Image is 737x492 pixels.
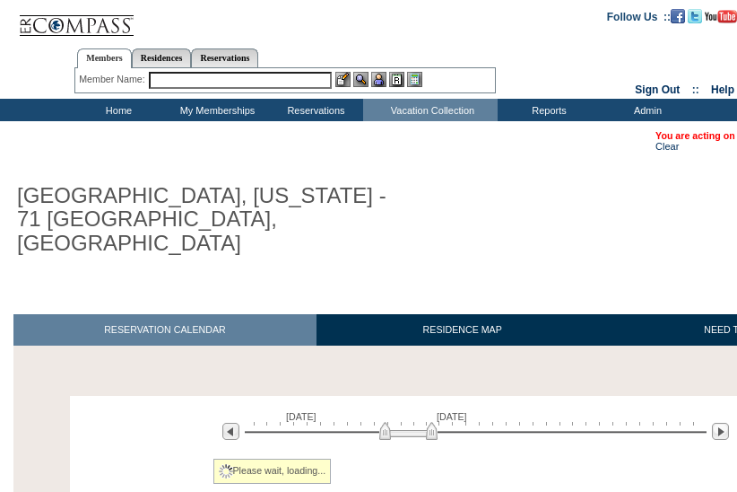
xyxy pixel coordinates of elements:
a: Members [77,48,132,68]
img: Follow us on Twitter [688,9,702,23]
img: Reservations [389,72,404,87]
a: RESERVATION CALENDAR [13,314,316,346]
a: Subscribe to our YouTube Channel [705,10,737,21]
a: Become our fan on Facebook [671,10,685,21]
a: Clear [655,141,679,152]
h1: [GEOGRAPHIC_DATA], [US_STATE] - 71 [GEOGRAPHIC_DATA], [GEOGRAPHIC_DATA] [13,180,415,259]
td: Home [67,99,166,121]
td: Reservations [264,99,363,121]
td: Vacation Collection [363,99,498,121]
img: Impersonate [371,72,386,87]
span: [DATE] [437,411,467,422]
a: Help [711,83,734,96]
td: Admin [596,99,695,121]
td: Reports [498,99,596,121]
span: :: [692,83,699,96]
div: Member Name: [79,72,148,87]
img: Next [712,423,729,440]
td: Follow Us :: [607,9,671,23]
img: View [353,72,368,87]
a: Follow us on Twitter [688,10,702,21]
a: Sign Out [635,83,680,96]
a: Residences [132,48,192,67]
td: My Memberships [166,99,264,121]
img: spinner2.gif [219,464,233,479]
a: RESIDENCE MAP [316,314,609,346]
img: Become our fan on Facebook [671,9,685,23]
img: b_calculator.gif [407,72,422,87]
span: [DATE] [286,411,316,422]
img: Subscribe to our YouTube Channel [705,10,737,23]
img: b_edit.gif [335,72,351,87]
a: Reservations [191,48,258,67]
div: Please wait, loading... [213,459,332,484]
img: Previous [222,423,239,440]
